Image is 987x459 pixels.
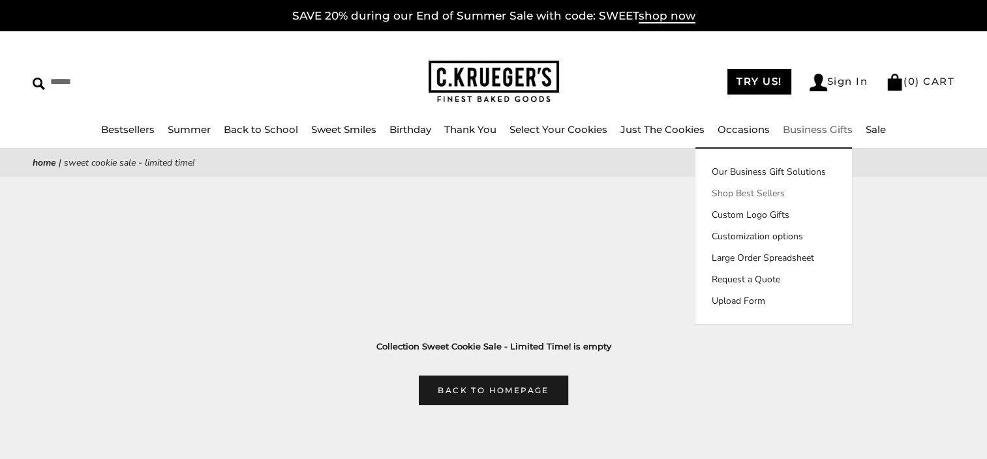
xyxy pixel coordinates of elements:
img: Account [810,74,827,91]
span: shop now [639,9,695,23]
a: TRY US! [727,69,791,95]
img: C.KRUEGER'S [429,61,559,103]
a: Bestsellers [101,123,155,136]
a: Business Gifts [783,123,853,136]
a: Sweet Smiles [311,123,376,136]
a: Sale [866,123,886,136]
a: Birthday [389,123,431,136]
input: Search [33,72,251,92]
img: Bag [886,74,903,91]
iframe: Sign Up via Text for Offers [10,409,135,449]
a: Select Your Cookies [509,123,607,136]
a: Home [33,156,56,169]
span: | [59,156,61,169]
h3: Collection Sweet Cookie Sale - Limited Time! is empty [52,340,935,353]
a: Request a Quote [695,273,852,286]
a: Shop Best Sellers [695,186,852,200]
a: Summer [168,123,211,136]
a: (0) CART [886,75,954,87]
nav: breadcrumbs [33,155,954,170]
span: 0 [908,75,916,87]
a: Large Order Spreadsheet [695,251,852,265]
a: Back to School [224,123,298,136]
a: SAVE 20% during our End of Summer Sale with code: SWEETshop now [292,9,695,23]
img: Search [33,78,45,90]
a: Custom Logo Gifts [695,208,852,222]
a: Just The Cookies [620,123,705,136]
span: Sweet Cookie Sale - Limited Time! [64,156,194,169]
a: Customization options [695,229,852,243]
a: Sign In [810,74,868,91]
a: Thank You [444,123,496,136]
a: Upload Form [695,294,852,308]
a: Back to homepage [419,376,568,405]
a: Our Business Gift Solutions [695,165,852,179]
a: Occasions [718,123,770,136]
